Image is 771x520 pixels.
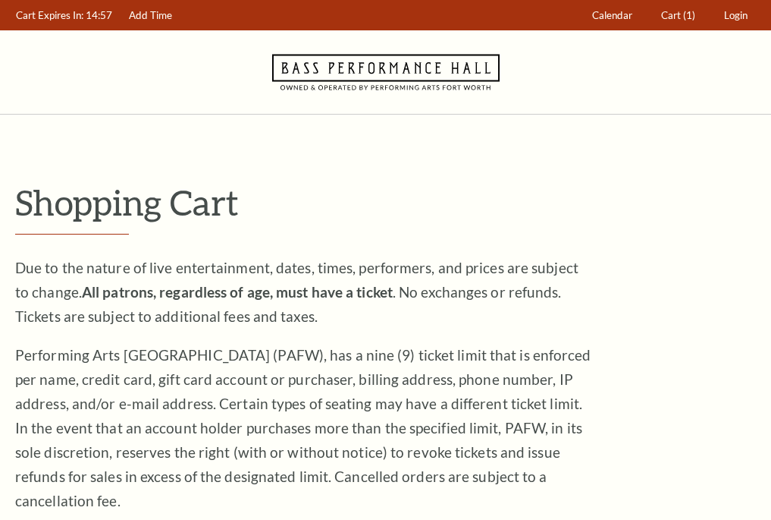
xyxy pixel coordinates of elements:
[15,343,591,513] p: Performing Arts [GEOGRAPHIC_DATA] (PAFW), has a nine (9) ticket limit that is enforced per name, ...
[585,1,640,30] a: Calendar
[15,183,756,222] p: Shopping Cart
[724,9,747,21] span: Login
[82,283,393,301] strong: All patrons, regardless of age, must have a ticket
[15,259,578,325] span: Due to the nature of live entertainment, dates, times, performers, and prices are subject to chan...
[86,9,112,21] span: 14:57
[654,1,703,30] a: Cart (1)
[683,9,695,21] span: (1)
[661,9,681,21] span: Cart
[16,9,83,21] span: Cart Expires In:
[122,1,180,30] a: Add Time
[592,9,632,21] span: Calendar
[717,1,755,30] a: Login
